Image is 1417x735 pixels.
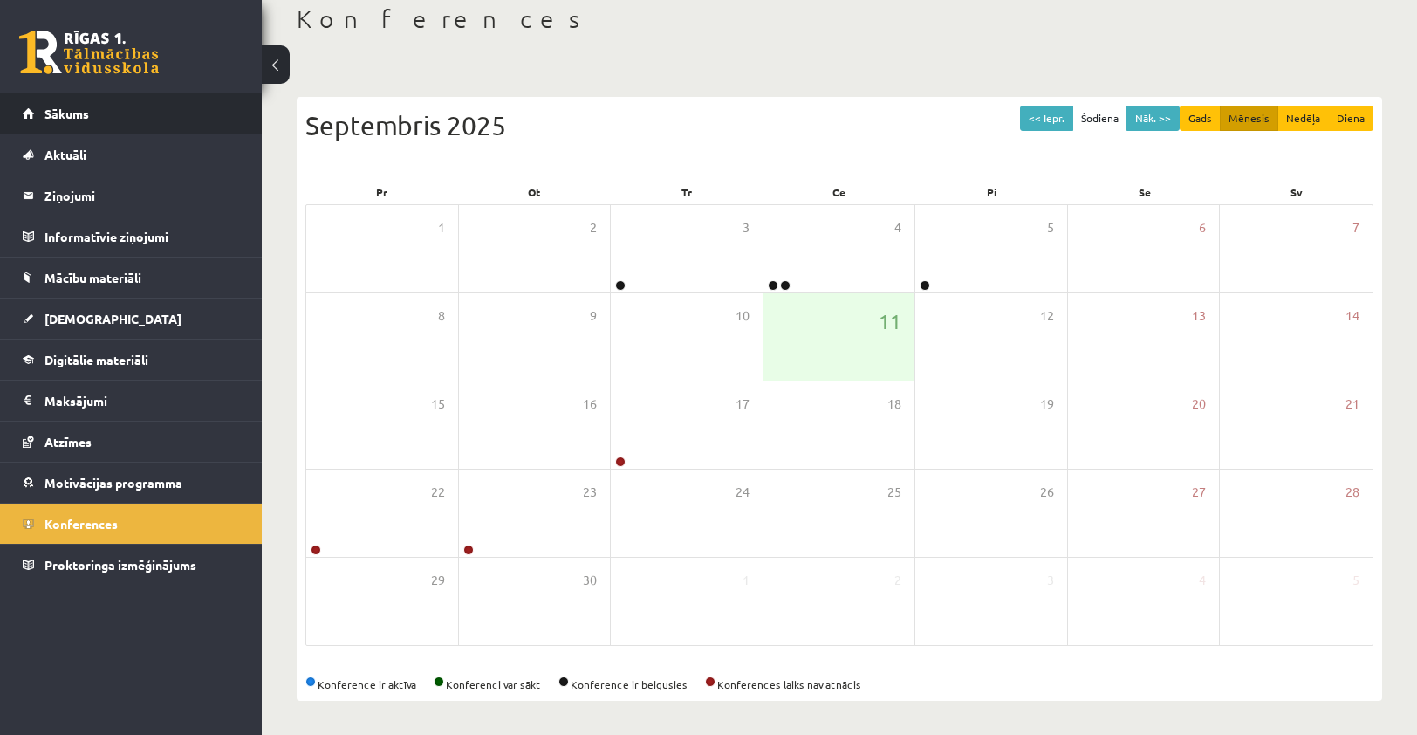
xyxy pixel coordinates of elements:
[1040,395,1054,414] span: 19
[1328,106,1373,131] button: Diena
[1072,106,1127,131] button: Šodiena
[44,270,141,285] span: Mācību materiāli
[915,180,1068,204] div: Pi
[763,180,916,204] div: Ce
[44,475,182,491] span: Motivācijas programma
[23,175,240,216] a: Ziņojumi
[431,395,445,414] span: 15
[23,340,240,380] a: Digitālie materiāli
[44,516,118,532] span: Konferences
[44,434,92,450] span: Atzīmes
[23,216,240,257] a: Informatīvie ziņojumi
[894,218,901,237] span: 4
[305,677,1373,692] div: Konference ir aktīva Konferenci var sākt Konference ir beigusies Konferences laiks nav atnācis
[736,483,750,502] span: 24
[305,106,1373,145] div: Septembris 2025
[736,395,750,414] span: 17
[44,106,89,121] span: Sākums
[23,299,240,339] a: [DEMOGRAPHIC_DATA]
[590,218,597,237] span: 2
[44,216,240,257] legend: Informatīvie ziņojumi
[1047,218,1054,237] span: 5
[44,175,240,216] legend: Ziņojumi
[1192,306,1206,326] span: 13
[1040,483,1054,502] span: 26
[23,422,240,462] a: Atzīmes
[743,571,750,590] span: 1
[590,306,597,326] span: 9
[1199,571,1206,590] span: 4
[1220,106,1278,131] button: Mēnesis
[1040,306,1054,326] span: 12
[1277,106,1329,131] button: Nedēļa
[887,483,901,502] span: 25
[1192,395,1206,414] span: 20
[297,4,1382,34] h1: Konferences
[879,306,901,336] span: 11
[305,180,458,204] div: Pr
[23,93,240,134] a: Sākums
[583,483,597,502] span: 23
[23,463,240,503] a: Motivācijas programma
[743,218,750,237] span: 3
[431,483,445,502] span: 22
[894,571,901,590] span: 2
[23,134,240,175] a: Aktuāli
[1352,218,1359,237] span: 7
[19,31,159,74] a: Rīgas 1. Tālmācības vidusskola
[44,557,196,573] span: Proktoringa izmēģinājums
[611,180,763,204] div: Tr
[438,218,445,237] span: 1
[44,381,240,421] legend: Maksājumi
[44,147,86,162] span: Aktuāli
[1126,106,1180,131] button: Nāk. >>
[44,311,181,326] span: [DEMOGRAPHIC_DATA]
[23,504,240,544] a: Konferences
[736,306,750,326] span: 10
[23,381,240,421] a: Maksājumi
[44,352,148,367] span: Digitālie materiāli
[1180,106,1221,131] button: Gads
[1047,571,1054,590] span: 3
[438,306,445,326] span: 8
[1192,483,1206,502] span: 27
[887,395,901,414] span: 18
[1221,180,1373,204] div: Sv
[431,571,445,590] span: 29
[1345,306,1359,326] span: 14
[23,258,240,298] a: Mācību materiāli
[1352,571,1359,590] span: 5
[583,395,597,414] span: 16
[23,545,240,585] a: Proktoringa izmēģinājums
[1199,218,1206,237] span: 6
[1345,483,1359,502] span: 28
[1020,106,1073,131] button: << Iepr.
[583,571,597,590] span: 30
[1345,395,1359,414] span: 21
[458,180,611,204] div: Ot
[1068,180,1221,204] div: Se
